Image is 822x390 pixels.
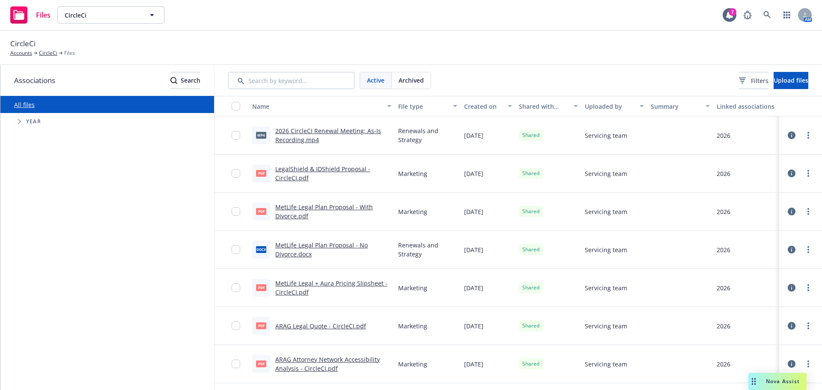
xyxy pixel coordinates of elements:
span: Marketing [398,283,427,292]
button: Name [249,96,395,116]
div: Search [170,72,200,89]
span: Marketing [398,169,427,178]
input: Toggle Row Selected [232,283,240,292]
a: more [803,283,813,293]
span: pdf [256,170,266,176]
a: All files [14,101,35,109]
span: Servicing team [585,169,627,178]
a: more [803,206,813,217]
div: Shared with client [519,102,569,111]
span: Shared [522,246,539,253]
div: 2026 [717,283,730,292]
button: File type [395,96,461,116]
span: Nova Assist [766,378,800,385]
span: Associations [14,75,55,86]
a: MetLife Legal Plan Proposal - With Divorce.pdf [275,203,373,220]
span: [DATE] [464,169,483,178]
div: 7 [729,8,736,16]
a: ARAG Attorney Network Accessibility Analysis - CircleCI.pdf [275,355,380,372]
span: Files [64,49,75,57]
div: 2026 [717,322,730,330]
button: Filters [739,72,768,89]
a: Accounts [10,49,32,57]
span: Servicing team [585,322,627,330]
span: Shared [522,131,539,139]
span: pdf [256,360,266,367]
span: docx [256,246,266,253]
div: 2026 [717,131,730,140]
input: Toggle Row Selected [232,131,240,140]
span: [DATE] [464,322,483,330]
div: Uploaded by [585,102,634,111]
button: Linked associations [713,96,779,116]
input: Search by keyword... [228,72,354,89]
span: Year [26,119,41,124]
span: pdf [256,284,266,291]
span: Files [36,12,51,18]
div: Linked associations [717,102,776,111]
span: [DATE] [464,207,483,216]
div: 2026 [717,245,730,254]
svg: Search [170,77,177,84]
a: more [803,130,813,140]
span: Servicing team [585,360,627,369]
a: more [803,359,813,369]
input: Toggle Row Selected [232,207,240,216]
a: Search [759,6,776,24]
span: Active [367,76,384,85]
span: Shared [522,360,539,368]
span: Shared [522,208,539,215]
div: Name [252,102,382,111]
a: ARAG Legal Quote - CircleCI.pdf [275,322,366,330]
span: Shared [522,170,539,177]
button: CircleCi [57,6,164,24]
span: pdf [256,322,266,329]
button: SearchSearch [170,72,200,89]
a: more [803,244,813,255]
span: Shared [522,284,539,292]
span: [DATE] [464,360,483,369]
span: Filters [751,76,768,85]
span: Marketing [398,360,427,369]
div: 2026 [717,169,730,178]
button: Summary [647,96,713,116]
a: MetLife Legal + Aura Pricing Slipsheet - CircleCI.pdf [275,279,387,296]
span: Servicing team [585,131,627,140]
span: pdf [256,208,266,214]
button: Nova Assist [748,373,807,390]
span: Servicing team [585,207,627,216]
div: Drag to move [748,373,759,390]
span: Archived [399,76,424,85]
a: LegalShield & IDShield Proposal - CircleCI.pdf [275,165,370,182]
span: CircleCi [10,38,36,49]
button: Created on [461,96,515,116]
span: [DATE] [464,245,483,254]
a: Files [7,3,54,27]
span: Renewals and Strategy [398,126,457,144]
a: 2026 CircleCI Renewal Meeting: As-Is Recording.mp4 [275,127,381,144]
span: Marketing [398,322,427,330]
div: Tree Example [0,113,214,130]
span: [DATE] [464,131,483,140]
a: Switch app [778,6,795,24]
input: Toggle Row Selected [232,169,240,178]
a: CircleCi [39,49,57,57]
a: Report a Bug [739,6,756,24]
button: Shared with client [515,96,581,116]
a: MetLife Legal Plan Proposal - No Divorce.docx [275,241,368,258]
span: CircleCi [65,11,139,20]
div: 2026 [717,207,730,216]
span: Servicing team [585,283,627,292]
span: [DATE] [464,283,483,292]
span: mp4 [256,132,266,138]
input: Toggle Row Selected [232,360,240,368]
div: Created on [464,102,503,111]
button: Upload files [774,72,808,89]
div: File type [398,102,448,111]
span: Renewals and Strategy [398,241,457,259]
input: Toggle Row Selected [232,322,240,330]
span: Filters [739,76,768,85]
a: more [803,321,813,331]
a: more [803,168,813,179]
div: 2026 [717,360,730,369]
